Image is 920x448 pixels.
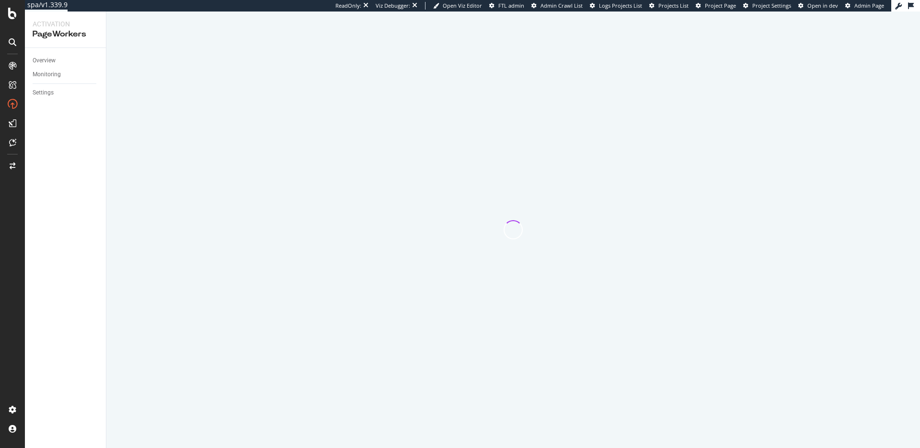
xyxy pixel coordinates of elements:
[696,2,736,10] a: Project Page
[649,2,689,10] a: Projects List
[33,88,99,98] a: Settings
[33,56,56,66] div: Overview
[33,70,61,80] div: Monitoring
[33,56,99,66] a: Overview
[443,2,482,9] span: Open Viz Editor
[540,2,583,9] span: Admin Crawl List
[33,19,98,29] div: Activation
[498,2,524,9] span: FTL admin
[433,2,482,10] a: Open Viz Editor
[33,29,98,40] div: PageWorkers
[752,2,791,9] span: Project Settings
[590,2,642,10] a: Logs Projects List
[845,2,884,10] a: Admin Page
[335,2,361,10] div: ReadOnly:
[807,2,838,9] span: Open in dev
[531,2,583,10] a: Admin Crawl List
[854,2,884,9] span: Admin Page
[743,2,791,10] a: Project Settings
[489,2,524,10] a: FTL admin
[376,2,410,10] div: Viz Debugger:
[658,2,689,9] span: Projects List
[33,88,54,98] div: Settings
[798,2,838,10] a: Open in dev
[33,70,99,80] a: Monitoring
[599,2,642,9] span: Logs Projects List
[705,2,736,9] span: Project Page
